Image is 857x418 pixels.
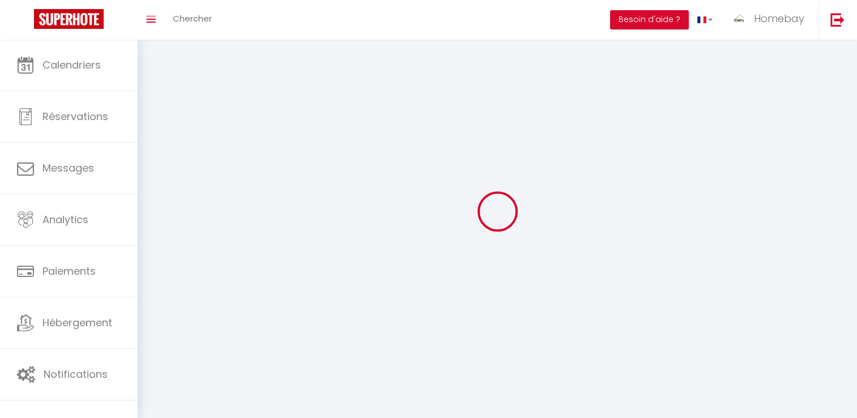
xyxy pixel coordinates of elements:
[42,264,96,278] span: Paiements
[42,109,108,123] span: Réservations
[754,11,804,25] span: Homebay
[830,12,845,27] img: logout
[42,161,94,175] span: Messages
[9,5,43,39] button: Ouvrir le widget de chat LiveChat
[610,10,689,29] button: Besoin d'aide ?
[730,10,747,27] img: ...
[42,315,112,330] span: Hébergement
[42,212,88,227] span: Analytics
[34,9,104,29] img: Super Booking
[173,12,212,24] span: Chercher
[42,58,101,72] span: Calendriers
[44,367,108,381] span: Notifications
